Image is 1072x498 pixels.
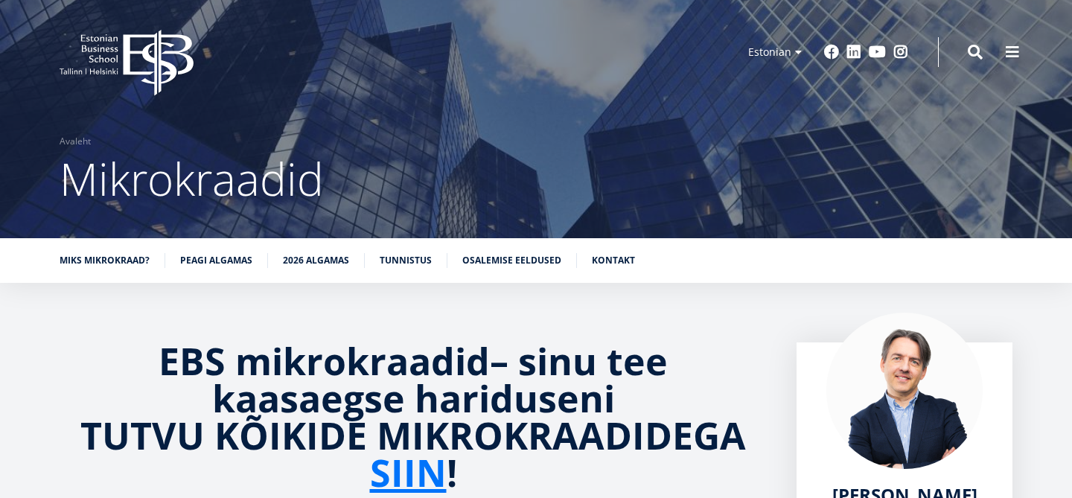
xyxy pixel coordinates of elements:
strong: sinu tee kaasaegse hariduseni TUTVU KÕIKIDE MIKROKRAADIDEGA ! [80,336,746,498]
img: Marko Rillo [826,313,983,469]
a: Kontakt [592,253,635,268]
a: Avaleht [60,134,91,149]
strong: – [490,336,508,386]
span: Mikrokraadid [60,148,324,209]
a: Osalemise eeldused [462,253,561,268]
a: Peagi algamas [180,253,252,268]
a: Miks mikrokraad? [60,253,150,268]
a: Instagram [893,45,908,60]
a: SIIN [370,454,447,491]
a: Tunnistus [380,253,432,268]
a: Facebook [824,45,839,60]
a: Youtube [869,45,886,60]
strong: EBS mikrokraadid [159,336,490,386]
a: 2026 algamas [283,253,349,268]
a: Linkedin [846,45,861,60]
